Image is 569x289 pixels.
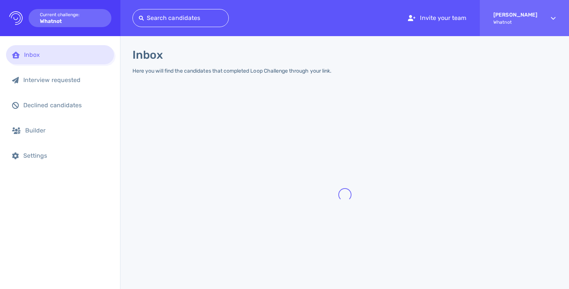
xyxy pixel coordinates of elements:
[493,12,537,18] strong: [PERSON_NAME]
[23,76,108,84] div: Interview requested
[23,152,108,159] div: Settings
[24,51,108,58] div: Inbox
[132,68,332,74] div: Here you will find the candidates that completed Loop Challenge through your link.
[23,102,108,109] div: Declined candidates
[25,127,108,134] div: Builder
[132,48,163,62] h1: Inbox
[493,20,537,25] span: Whatnot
